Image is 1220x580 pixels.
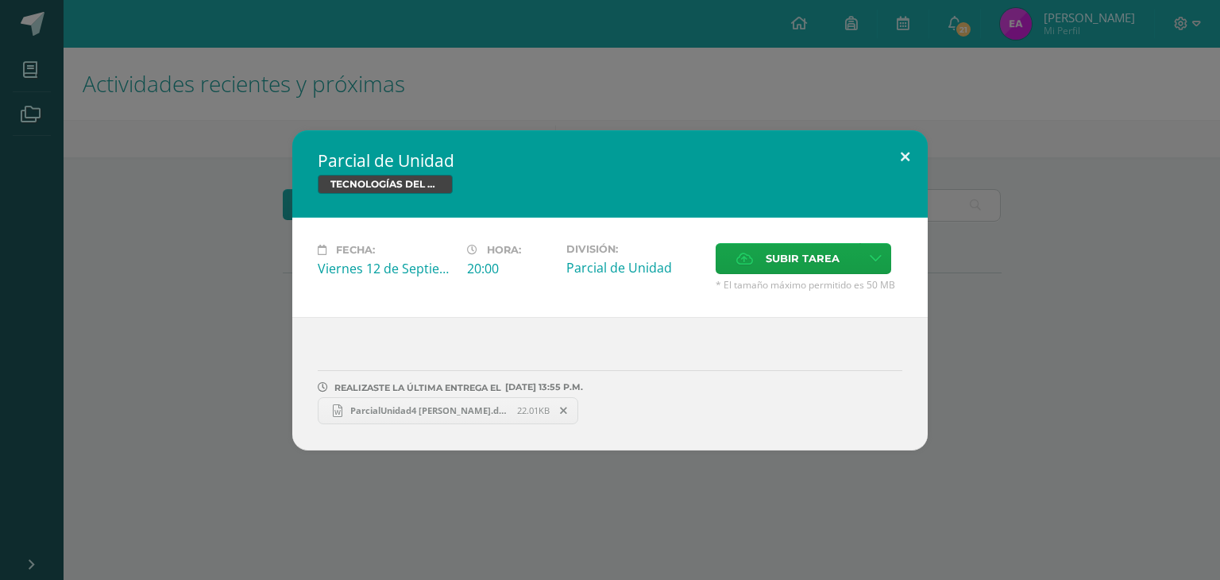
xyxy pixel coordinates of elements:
span: 22.01KB [517,404,550,416]
label: División: [566,243,703,255]
span: Fecha: [336,244,375,256]
button: Close (Esc) [882,130,928,184]
span: Remover entrega [550,402,577,420]
span: * El tamaño máximo permitido es 50 MB [716,278,902,292]
div: Viernes 12 de Septiembre [318,260,454,277]
a: ParcialUnidad4 [PERSON_NAME].docx 22.01KB [318,397,578,424]
span: Subir tarea [766,244,840,273]
span: ParcialUnidad4 [PERSON_NAME].docx [342,404,517,416]
span: TECNOLOGÍAS DEL APRENDIZAJE Y LA COMUNICACIÓN [318,175,453,194]
h2: Parcial de Unidad [318,149,902,172]
span: Hora: [487,244,521,256]
span: REALIZASTE LA ÚLTIMA ENTREGA EL [334,382,501,393]
div: 20:00 [467,260,554,277]
div: Parcial de Unidad [566,259,703,276]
